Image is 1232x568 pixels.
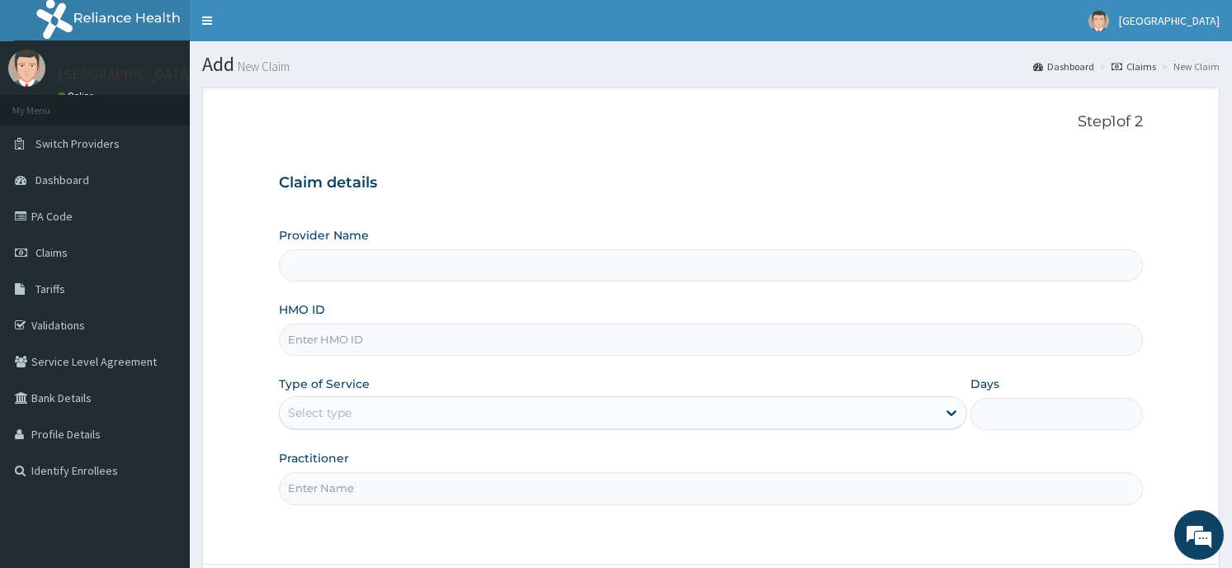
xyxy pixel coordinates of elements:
[279,376,370,392] label: Type of Service
[1088,11,1109,31] img: User Image
[234,60,290,73] small: New Claim
[1119,13,1220,28] span: [GEOGRAPHIC_DATA]
[35,136,120,151] span: Switch Providers
[970,376,999,392] label: Days
[288,405,352,421] div: Select type
[202,54,1220,75] h1: Add
[8,50,45,87] img: User Image
[279,450,349,466] label: Practitioner
[35,173,89,187] span: Dashboard
[279,301,325,318] label: HMO ID
[35,245,68,260] span: Claims
[58,67,194,82] p: [GEOGRAPHIC_DATA]
[279,324,1142,356] input: Enter HMO ID
[1033,59,1094,73] a: Dashboard
[58,90,97,102] a: Online
[1158,59,1220,73] li: New Claim
[279,472,1142,504] input: Enter Name
[1112,59,1156,73] a: Claims
[35,282,65,296] span: Tariffs
[279,174,1142,192] h3: Claim details
[279,113,1142,131] p: Step 1 of 2
[279,227,369,244] label: Provider Name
